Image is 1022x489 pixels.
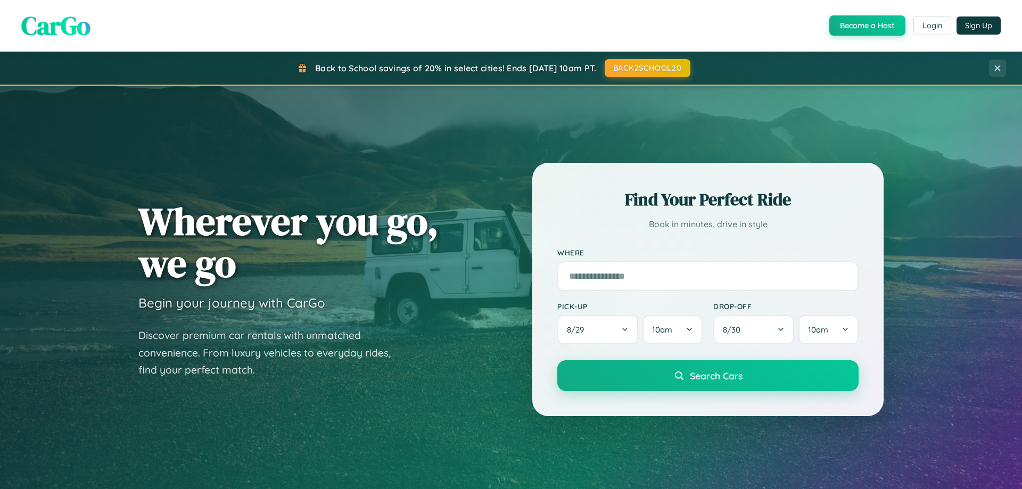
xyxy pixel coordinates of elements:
span: 8 / 29 [567,325,589,335]
button: Sign Up [957,16,1001,35]
h3: Begin your journey with CarGo [138,295,325,311]
button: 10am [642,315,703,344]
button: 10am [798,315,859,344]
button: Search Cars [557,360,859,391]
label: Where [557,248,859,257]
span: CarGo [21,8,90,43]
button: 8/30 [713,315,794,344]
button: BACK2SCHOOL20 [605,59,690,77]
h1: Wherever you go, we go [138,200,439,284]
label: Pick-up [557,302,703,311]
span: Back to School savings of 20% in select cities! Ends [DATE] 10am PT. [315,63,596,73]
button: 8/29 [557,315,638,344]
span: 8 / 30 [723,325,746,335]
span: 10am [808,325,828,335]
label: Drop-off [713,302,859,311]
span: 10am [652,325,672,335]
span: Search Cars [690,370,743,382]
p: Discover premium car rentals with unmatched convenience. From luxury vehicles to everyday rides, ... [138,327,405,379]
h2: Find Your Perfect Ride [557,188,859,211]
p: Book in minutes, drive in style [557,217,859,232]
button: Login [913,16,951,35]
button: Become a Host [829,15,905,36]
